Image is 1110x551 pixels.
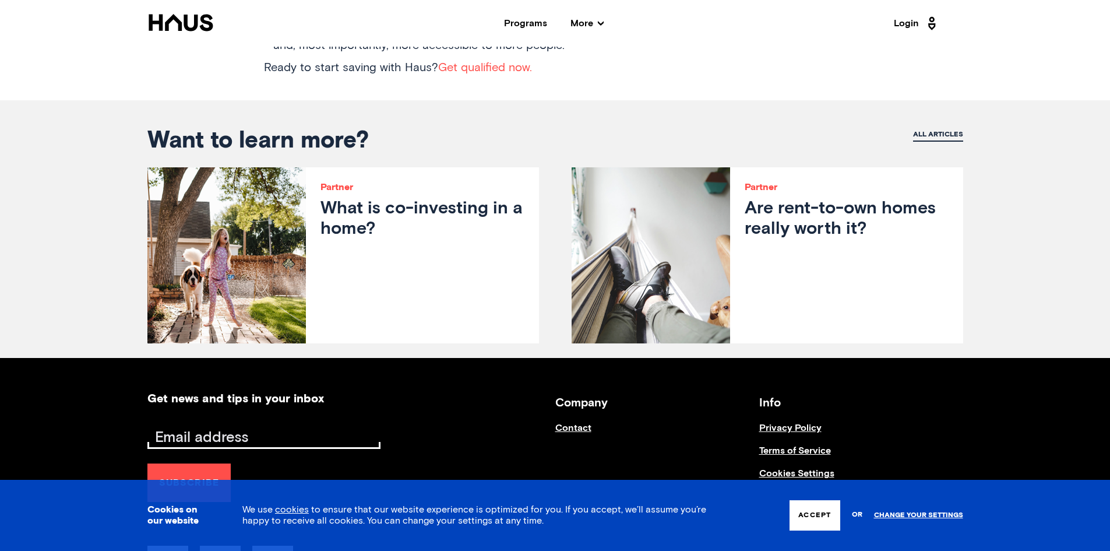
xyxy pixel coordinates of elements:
[570,19,604,28] span: More
[320,199,524,240] h3: What is co-investing in a home?
[147,129,369,153] span: Want to learn more?
[150,430,380,446] input: Email address
[913,129,963,142] a: All articles
[790,500,840,531] button: Accept
[894,14,939,33] a: Login
[759,393,963,413] h3: Info
[759,468,963,491] a: Cookies Settings
[264,59,847,76] p: Ready to start saving with Haus?
[275,505,309,514] a: cookies
[147,464,231,502] button: Subscribe
[852,505,862,525] span: or
[874,511,963,520] a: Change your settings
[147,504,213,527] h3: Cookies on our website
[745,199,948,240] h3: Are rent-to-own homes really worth it?
[759,423,963,445] a: Privacy Policy
[320,182,524,193] p: Partner
[438,62,532,73] a: Get qualified now.
[504,19,547,28] a: Programs
[555,393,759,413] h3: Company
[572,167,963,343] a: PartnerAre rent-to-own homes really worth it?
[147,167,539,343] a: PartnerWhat is co-investing in a home?
[759,445,963,468] a: Terms of Service
[745,182,948,193] p: Partner
[147,393,324,405] h2: Get news and tips in your inbox
[242,505,706,525] span: We use to ensure that our website experience is optimized for you. If you accept, we’ll assume yo...
[555,423,759,445] a: Contact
